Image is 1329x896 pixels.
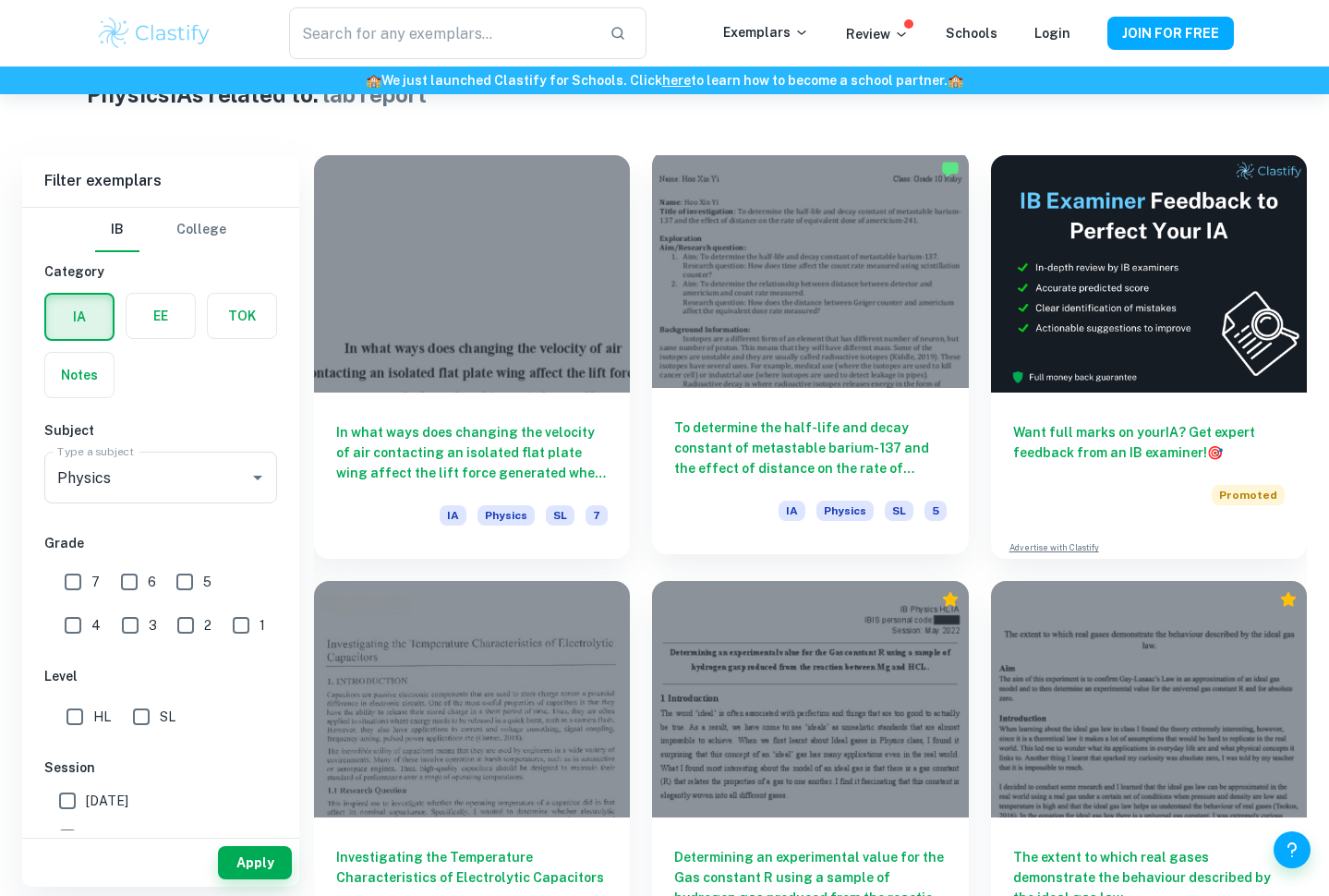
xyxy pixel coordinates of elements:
button: Apply [218,846,292,879]
p: Review [846,24,909,44]
button: TOK [208,294,276,338]
a: In what ways does changing the velocity of air contacting an isolated flat plate wing affect the ... [314,155,630,559]
span: 5 [203,572,211,592]
span: 7 [586,505,608,526]
h6: In what ways does changing the velocity of air contacting an isolated flat plate wing affect the ... [336,422,608,483]
h6: Session [44,757,277,778]
label: Type a subject [57,443,134,459]
h6: We just launched Clastify for Schools. Click to learn how to become a school partner. [4,70,1325,91]
h1: Physics IAs related to: [87,78,1243,111]
a: Schools [946,26,997,41]
p: Exemplars [723,22,809,42]
h6: Grade [44,533,277,553]
div: Premium [941,590,960,609]
a: here [662,73,691,88]
img: Thumbnail [991,155,1307,393]
span: 5 [924,501,947,521]
button: College [176,208,226,252]
span: SL [885,501,913,521]
h6: Category [44,261,277,282]
div: Premium [1279,590,1298,609]
span: lab report [323,81,427,107]
span: 🎯 [1207,445,1223,460]
span: 1 [260,615,265,636]
h6: Filter exemplars [22,155,299,207]
span: 3 [149,615,157,636]
span: 🏫 [366,73,381,88]
span: HL [93,707,111,727]
button: EE [127,294,195,338]
span: 2 [204,615,211,636]
span: SL [546,505,574,526]
span: 🏫 [948,73,963,88]
span: Physics [477,505,535,526]
span: [DATE] [86,791,128,811]
button: IA [46,295,113,339]
span: [DATE] [86,828,128,848]
button: Open [245,465,271,490]
h6: Level [44,666,277,686]
span: Physics [816,501,874,521]
a: Want full marks on yourIA? Get expert feedback from an IB examiner!PromotedAdvertise with Clastify [991,155,1307,559]
img: Marked [941,160,960,178]
h6: Subject [44,420,277,441]
button: Help and Feedback [1274,831,1311,868]
span: 4 [91,615,101,636]
a: Advertise with Clastify [1009,541,1099,554]
span: 7 [91,572,100,592]
span: IA [779,501,805,521]
h6: To determine the half-life and decay constant of metastable barium- 137 and the effect of distanc... [674,418,946,478]
span: IA [440,505,466,526]
span: 6 [148,572,156,592]
a: To determine the half-life and decay constant of metastable barium- 137 and the effect of distanc... [652,155,968,559]
button: Notes [45,353,114,397]
button: JOIN FOR FREE [1107,17,1234,50]
h6: Want full marks on your IA ? Get expert feedback from an IB examiner! [1013,422,1285,463]
div: Filter type choice [95,208,226,252]
a: Login [1034,26,1070,41]
img: Clastify logo [96,15,213,52]
input: Search for any exemplars... [289,7,594,59]
span: SL [160,707,175,727]
span: Promoted [1212,485,1285,505]
button: IB [95,208,139,252]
